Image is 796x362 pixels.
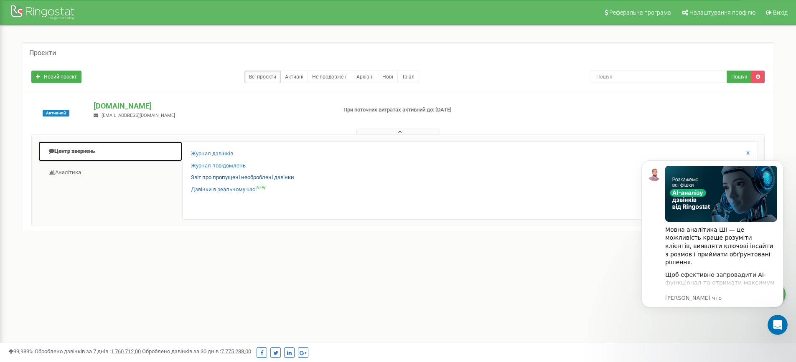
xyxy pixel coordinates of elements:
a: Не продовжені [308,71,352,83]
a: Тріал [397,71,419,83]
h5: Проєкти [29,49,56,57]
span: Налаштування профілю [689,9,755,16]
span: Оброблено дзвінків за 30 днів : [142,348,251,354]
span: Активний [43,110,69,116]
p: [DOMAIN_NAME] [94,101,330,111]
iframe: Intercom notifications сообщение [629,148,796,339]
u: 7 775 288,00 [221,348,251,354]
u: 1 760 712,00 [111,348,141,354]
a: Новий проєкт [31,71,81,83]
a: Архівні [352,71,378,83]
button: Пошук [727,71,752,83]
a: Дзвінки в реальному часіNEW [191,186,266,194]
a: Всі проєкти [244,71,281,83]
span: [EMAIL_ADDRESS][DOMAIN_NAME] [102,113,175,118]
input: Пошук [591,71,727,83]
a: Аналiтика [38,162,183,183]
span: Оброблено дзвінків за 7 днів : [35,348,141,354]
sup: NEW [257,185,266,190]
a: Центр звернень [38,141,183,162]
a: Нові [378,71,398,83]
a: Активні [280,71,308,83]
p: При поточних витратах активний до: [DATE] [343,106,517,114]
span: Вихід [773,9,788,16]
span: 99,989% [8,348,33,354]
iframe: Intercom live chat [768,315,788,335]
a: Журнал повідомлень [191,162,246,170]
span: Реферальна програма [609,9,671,16]
a: Журнал дзвінків [191,150,233,158]
a: Звіт про пропущені необроблені дзвінки [191,174,294,182]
